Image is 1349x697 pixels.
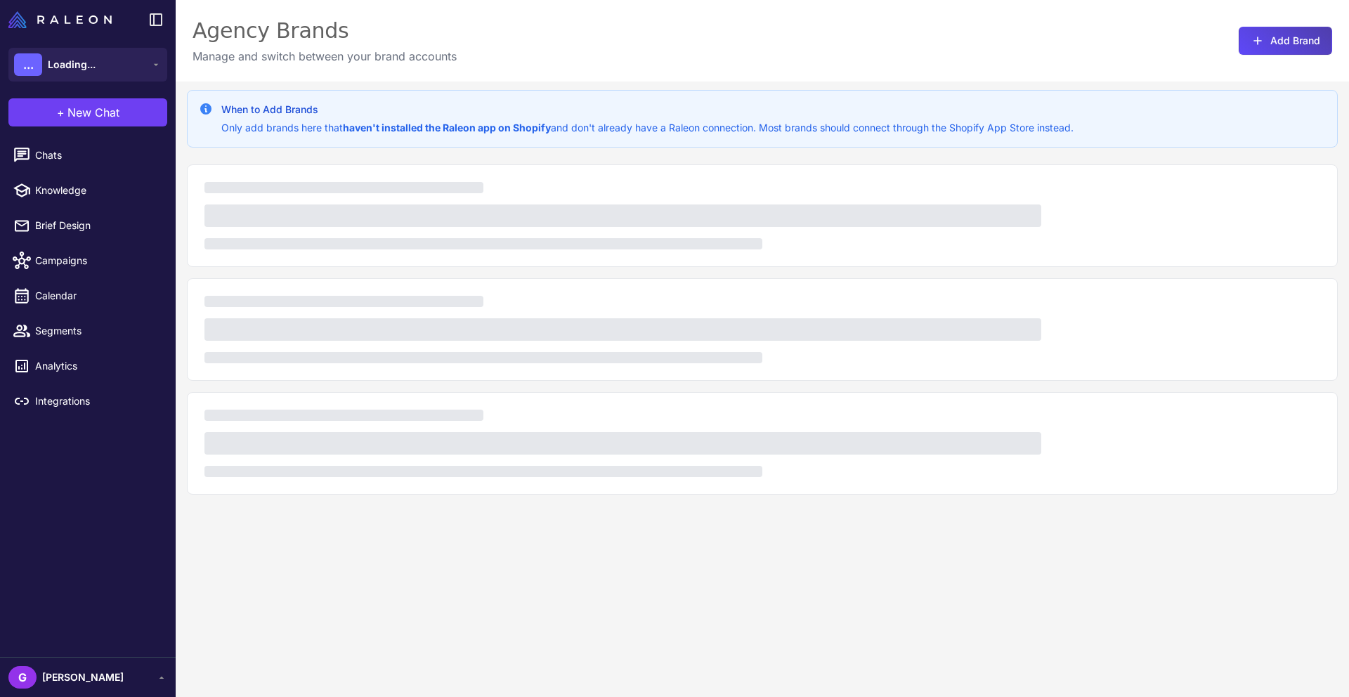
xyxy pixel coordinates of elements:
strong: haven't installed the Raleon app on Shopify [343,122,551,133]
a: Knowledge [6,176,170,205]
button: +New Chat [8,98,167,126]
a: Raleon Logo [8,11,117,28]
h3: When to Add Brands [221,102,1074,117]
a: Segments [6,316,170,346]
button: ...Loading... [8,48,167,82]
p: Manage and switch between your brand accounts [193,48,457,65]
span: Campaigns [35,253,159,268]
a: Chats [6,141,170,170]
span: Integrations [35,393,159,409]
a: Calendar [6,281,170,311]
span: Segments [35,323,159,339]
span: Calendar [35,288,159,304]
p: Only add brands here that and don't already have a Raleon connection. Most brands should connect ... [221,120,1074,136]
div: Agency Brands [193,17,457,45]
div: G [8,666,37,689]
span: New Chat [67,104,119,121]
span: [PERSON_NAME] [42,670,124,685]
a: Brief Design [6,211,170,240]
span: Loading... [48,57,96,72]
a: Analytics [6,351,170,381]
span: Brief Design [35,218,159,233]
span: Analytics [35,358,159,374]
button: Add Brand [1239,27,1332,55]
a: Campaigns [6,246,170,275]
img: Raleon Logo [8,11,112,28]
span: Knowledge [35,183,159,198]
span: + [57,104,65,121]
div: ... [14,53,42,76]
a: Integrations [6,386,170,416]
span: Chats [35,148,159,163]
